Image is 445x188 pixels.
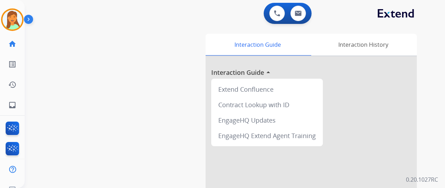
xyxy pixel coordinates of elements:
[214,128,320,143] div: EngageHQ Extend Agent Training
[8,60,17,69] mat-icon: list_alt
[309,34,417,56] div: Interaction History
[214,82,320,97] div: Extend Confluence
[8,101,17,109] mat-icon: inbox
[2,10,22,30] img: avatar
[214,97,320,112] div: Contract Lookup with ID
[206,34,309,56] div: Interaction Guide
[8,80,17,89] mat-icon: history
[214,112,320,128] div: EngageHQ Updates
[8,40,17,48] mat-icon: home
[406,175,438,184] p: 0.20.1027RC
